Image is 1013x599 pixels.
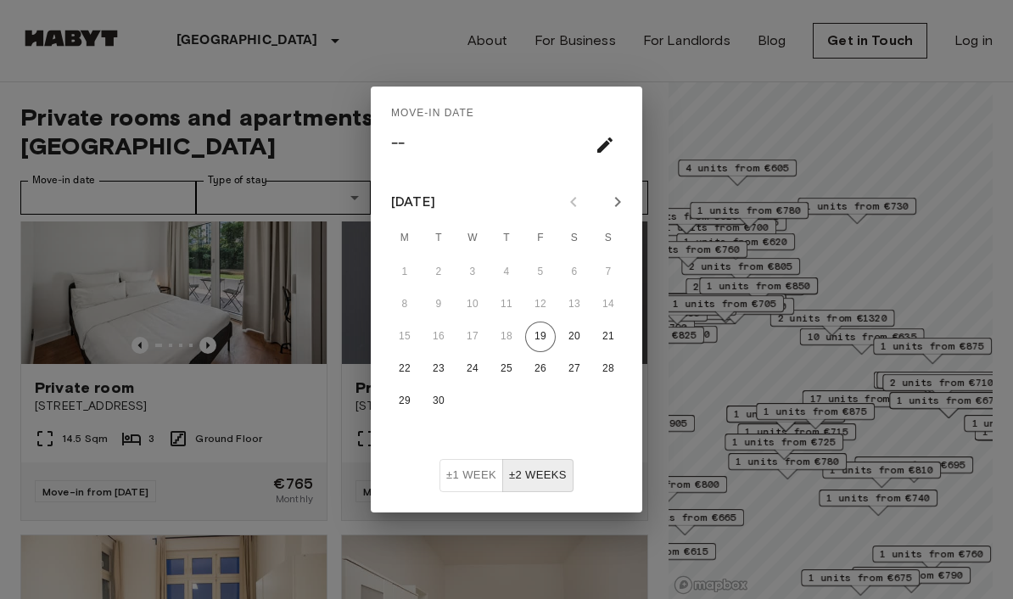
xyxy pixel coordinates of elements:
button: 22 [389,354,420,384]
button: 29 [389,386,420,417]
span: Thursday [491,221,522,255]
button: 19 [525,322,556,352]
button: 25 [491,354,522,384]
span: Monday [389,221,420,255]
div: [DATE] [391,192,435,212]
button: calendar view is open, go to text input view [588,128,622,162]
button: 27 [559,354,590,384]
span: Move-in date [391,100,474,127]
button: 26 [525,354,556,384]
div: Move In Flexibility [439,459,574,492]
span: Saturday [559,221,590,255]
button: 20 [559,322,590,352]
button: 24 [457,354,488,384]
h4: –– [391,127,405,160]
button: 28 [593,354,624,384]
button: 21 [593,322,624,352]
span: Sunday [593,221,624,255]
span: Tuesday [423,221,454,255]
span: Wednesday [457,221,488,255]
span: Friday [525,221,556,255]
button: 30 [423,386,454,417]
button: ±2 weeks [502,459,574,492]
button: 23 [423,354,454,384]
button: Next month [603,188,632,216]
button: ±1 week [439,459,503,492]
